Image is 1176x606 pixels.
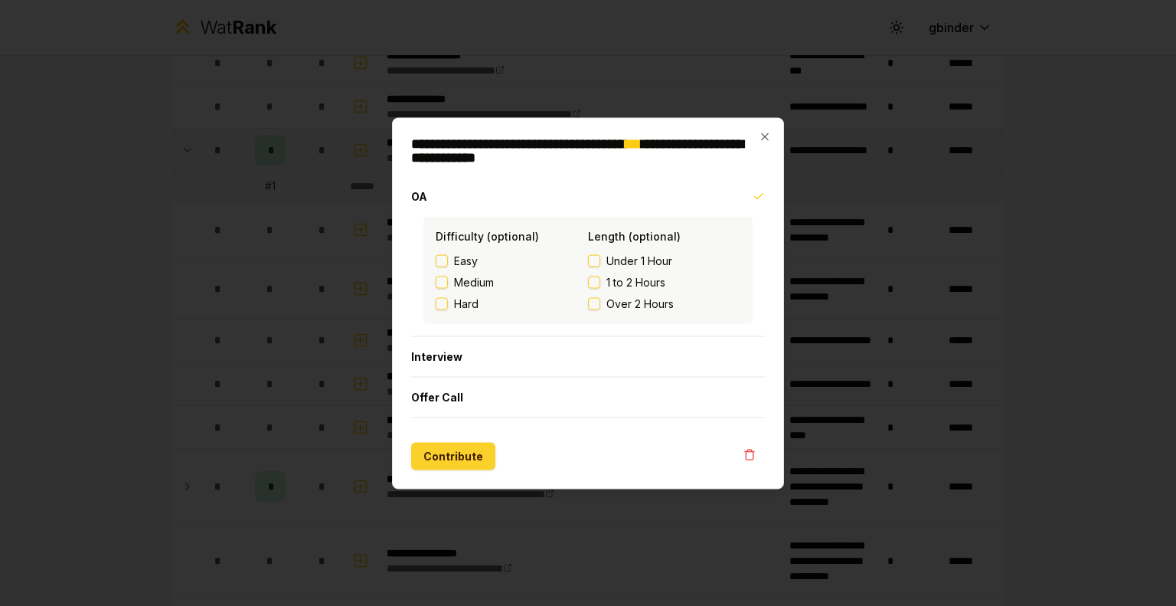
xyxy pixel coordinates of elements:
button: Medium [436,276,448,288]
span: 1 to 2 Hours [606,274,665,290]
label: Difficulty (optional) [436,229,539,242]
span: Hard [454,296,479,311]
button: Interview [411,336,765,376]
label: Length (optional) [588,229,681,242]
div: OA [411,216,765,336]
span: Over 2 Hours [606,296,674,311]
span: Easy [454,253,478,268]
button: Under 1 Hour [588,254,600,267]
button: Offer Call [411,377,765,417]
button: Easy [436,254,448,267]
button: OA [411,176,765,216]
button: 1 to 2 Hours [588,276,600,288]
span: Under 1 Hour [606,253,672,268]
button: Contribute [411,442,495,470]
button: Hard [436,297,448,310]
span: Medium [454,274,494,290]
button: Over 2 Hours [588,297,600,310]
